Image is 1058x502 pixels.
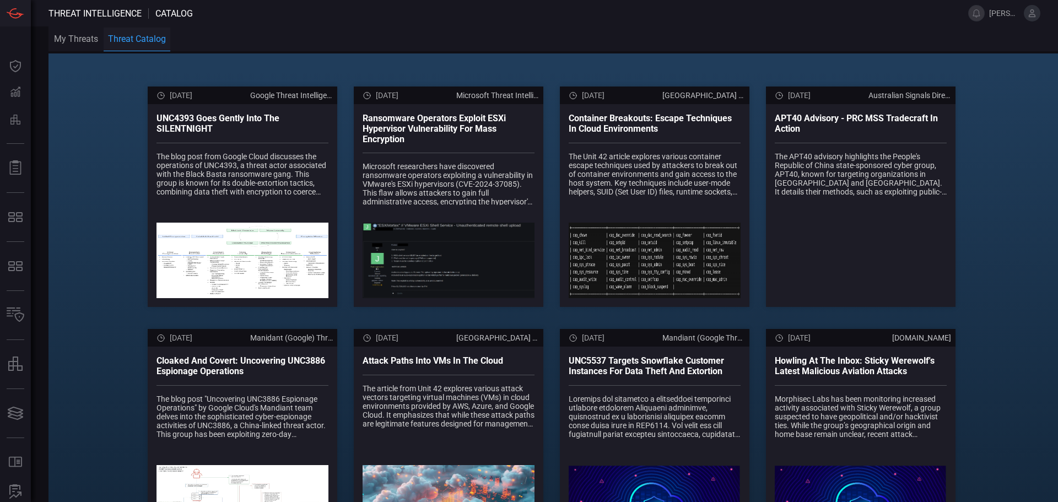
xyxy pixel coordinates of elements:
[2,449,29,476] button: Rule Catalog
[989,9,1019,18] span: [PERSON_NAME][EMAIL_ADDRESS][PERSON_NAME][DOMAIN_NAME]
[456,333,539,342] div: Palo Alto - Unit 42
[156,395,328,439] div: The blog post "Uncovering UNC3886 Espionage Operations" by Google Cloud's Mandiant team delves in...
[2,204,29,230] button: MITRE - Exposures
[788,333,811,342] span: [DATE]
[775,113,947,134] div: APT40 Advisory - PRC MSS tradecraft in action
[363,113,535,144] div: Ransomware operators exploit ESXi hypervisor vulnerability for mass encryption
[2,351,29,377] button: assets
[569,152,741,196] div: The Unit 42 article explores various container escape techniques used by attackers to break out o...
[775,152,947,196] div: The APT40 advisory highlights the People's Republic of China state-sponsored cyber group, APT40, ...
[582,333,604,342] span: [DATE]
[569,113,741,134] div: Container Breakouts: Escape Techniques in Cloud Environments
[456,91,539,100] div: Microsoft Threat Intelligence
[775,355,947,376] div: Howling at the Inbox: Sticky Werewolf's Latest Malicious Aviation Attacks
[48,26,104,51] button: My Threats
[170,333,192,342] span: [DATE]
[582,91,604,100] span: [DATE]
[892,333,951,342] div: morphisec.com
[156,113,328,134] div: UNC4393 Goes Gently into the SILENTNIGHT
[2,400,29,427] button: Cards
[569,355,741,376] div: UNC5537 Targets Snowflake Customer Instances for Data Theft and Extortion
[569,395,741,439] div: Mandiant has uncovered a significant cybercrime campaign targeting Snowflake customers, perpetrat...
[2,79,29,106] button: Detections
[363,162,535,205] div: Microsoft researchers have discovered ransomware operators exploiting a vulnerability in VMware's...
[766,87,956,307] button: [DATE]Australian Signals DirectorateAPT40 Advisory - PRC MSS tradecraft in actionThe APT40 adviso...
[250,91,333,100] div: Google Threat Intelligence - Mandiant
[363,355,535,366] div: Attack Paths Into VMs in the Cloud
[156,223,328,298] img: Threat Catalog Article
[155,8,193,19] span: Catalog
[775,223,947,298] img: Threat Catalog Article
[2,106,29,132] button: Preventions
[48,8,142,19] span: Threat Intelligence
[376,91,398,100] span: [DATE]
[788,91,811,100] span: [DATE]
[148,87,337,307] button: [DATE]Google Threat Intelligence - MandiantUNC4393 Goes Gently into the SILENTNIGHTThe blog post ...
[363,384,535,428] div: The article from Unit 42 explores various attack vectors targeting virtual machines (VMs) in clou...
[775,395,947,439] div: Morphisec Labs has been monitoring increased activity associated with Sticky Werewolf, a group su...
[156,152,328,196] div: The blog post from Google Cloud discusses the operations of UNC4393, a threat actor associated wi...
[170,91,192,100] span: [DATE]
[662,333,745,342] div: Mandiant (Google Threat Intelligence)
[2,302,29,328] button: Inventory
[560,87,749,307] button: [DATE][GEOGRAPHIC_DATA] - Unit 42Container Breakouts: Escape Techniques in Cloud EnvironmentsThe ...
[363,223,535,298] img: Threat Catalog Article
[354,87,543,307] button: [DATE]Microsoft Threat IntelligenceRansomware operators exploit ESXi hypervisor vulnerability for...
[250,333,333,342] div: Manidant (Google) Threat Intelligence
[868,91,951,100] div: Australian Signals Directorate
[104,28,170,52] button: Threat Catalog
[2,53,29,79] button: Dashboard
[2,253,29,279] button: MITRE - Detection Posture
[156,355,328,376] div: Cloaked and Covert: Uncovering UNC3886 Espionage Operations
[376,333,398,342] span: [DATE]
[569,223,741,298] img: Threat Catalog Article
[662,91,745,100] div: Palo Alto - Unit 42
[2,155,29,181] button: Reports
